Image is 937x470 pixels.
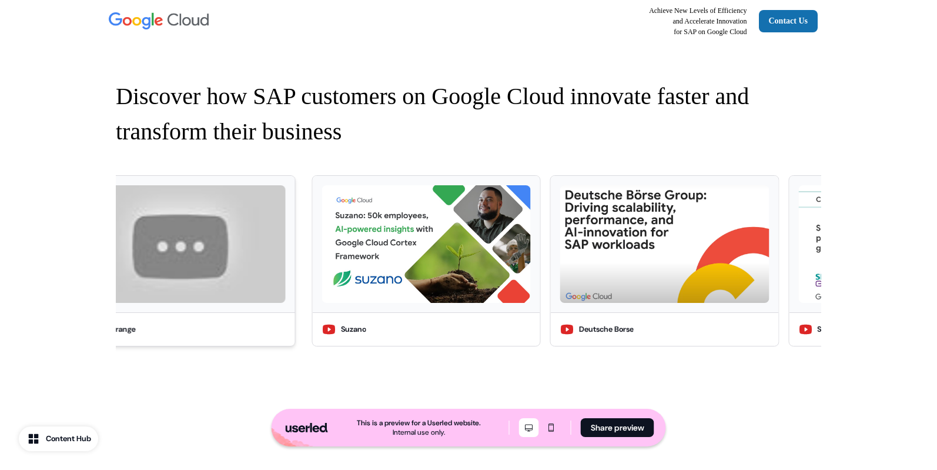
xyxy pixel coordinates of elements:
[19,426,98,451] button: Content Hub
[46,433,91,445] div: Content Hub
[66,175,295,346] button: MasOrangeMasOrange
[579,324,634,335] div: Deutsche Borse
[341,324,366,335] div: Suzano
[322,185,531,303] img: Suzano
[393,428,445,437] div: Internal use only.
[649,5,747,37] p: Achieve New Levels of Efficiency and Accelerate Innovation for SAP on Google Cloud
[541,418,561,437] button: Mobile mode
[581,418,654,437] button: Share preview
[560,185,769,303] img: Deutsche Borse
[312,175,541,346] button: SuzanoSuzano
[76,185,285,303] img: MasOrange
[519,418,539,437] button: Desktop mode
[95,324,135,335] div: MasOrange
[357,418,481,428] div: This is a preview for a Userled website.
[817,324,873,335] div: Siemens Energy
[116,79,821,149] p: Discover how SAP customers on Google Cloud innovate faster and transform their business
[759,10,818,32] a: Contact Us
[550,175,779,346] button: Deutsche BorseDeutsche Borse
